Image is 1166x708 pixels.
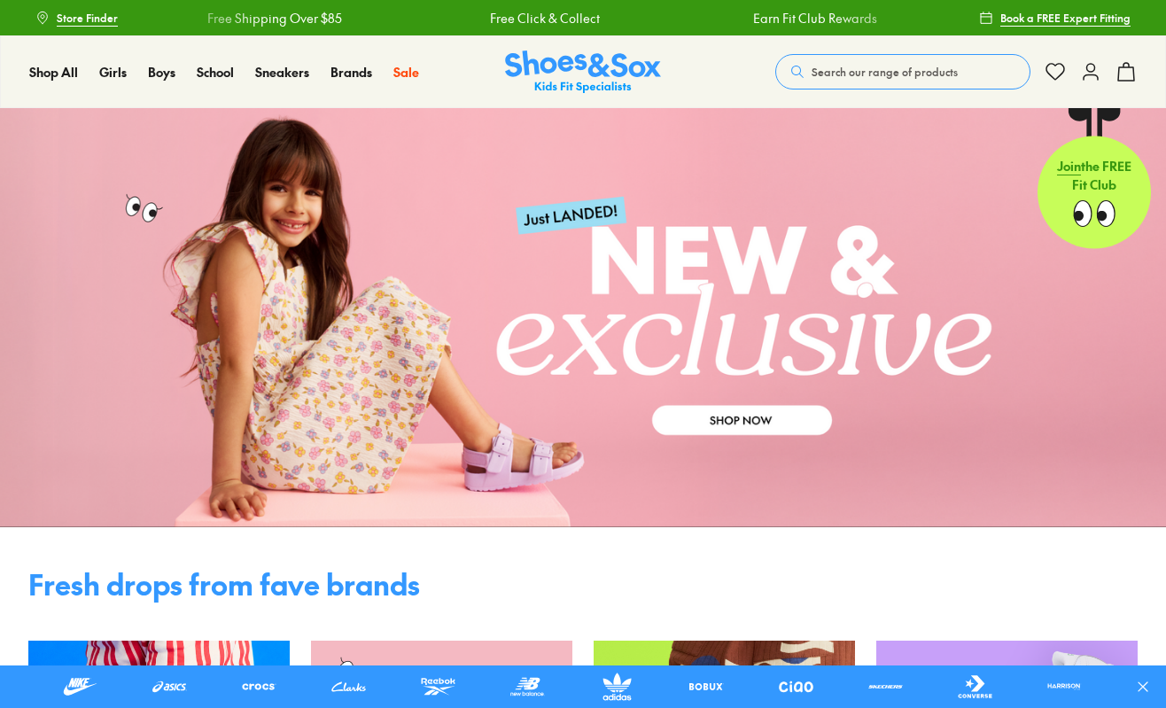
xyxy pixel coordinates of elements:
a: Free Shipping Over $85 [184,9,319,27]
span: Shop All [29,63,78,81]
a: Sale [393,63,419,82]
span: Sale [393,63,419,81]
span: Book a FREE Expert Fitting [1000,10,1131,26]
a: Boys [148,63,175,82]
a: Shoes & Sox [505,51,661,94]
span: Store Finder [57,10,118,26]
a: School [197,63,234,82]
button: Search our range of products [775,54,1030,89]
img: SNS_Logo_Responsive.svg [505,51,661,94]
p: the FREE Fit Club [1038,145,1151,211]
a: Store Finder [35,2,118,34]
a: Jointhe FREE Fit Club [1038,107,1151,249]
span: Girls [99,63,127,81]
a: Sneakers [255,63,309,82]
span: Sneakers [255,63,309,81]
span: Join [1057,159,1081,177]
span: School [197,63,234,81]
a: Girls [99,63,127,82]
span: Brands [330,63,372,81]
a: Free Click & Collect [467,9,577,27]
a: Earn Fit Club Rewards [731,9,855,27]
span: Search our range of products [812,64,958,80]
a: Shop All [29,63,78,82]
a: Brands [330,63,372,82]
span: Boys [148,63,175,81]
a: Book a FREE Expert Fitting [979,2,1131,34]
